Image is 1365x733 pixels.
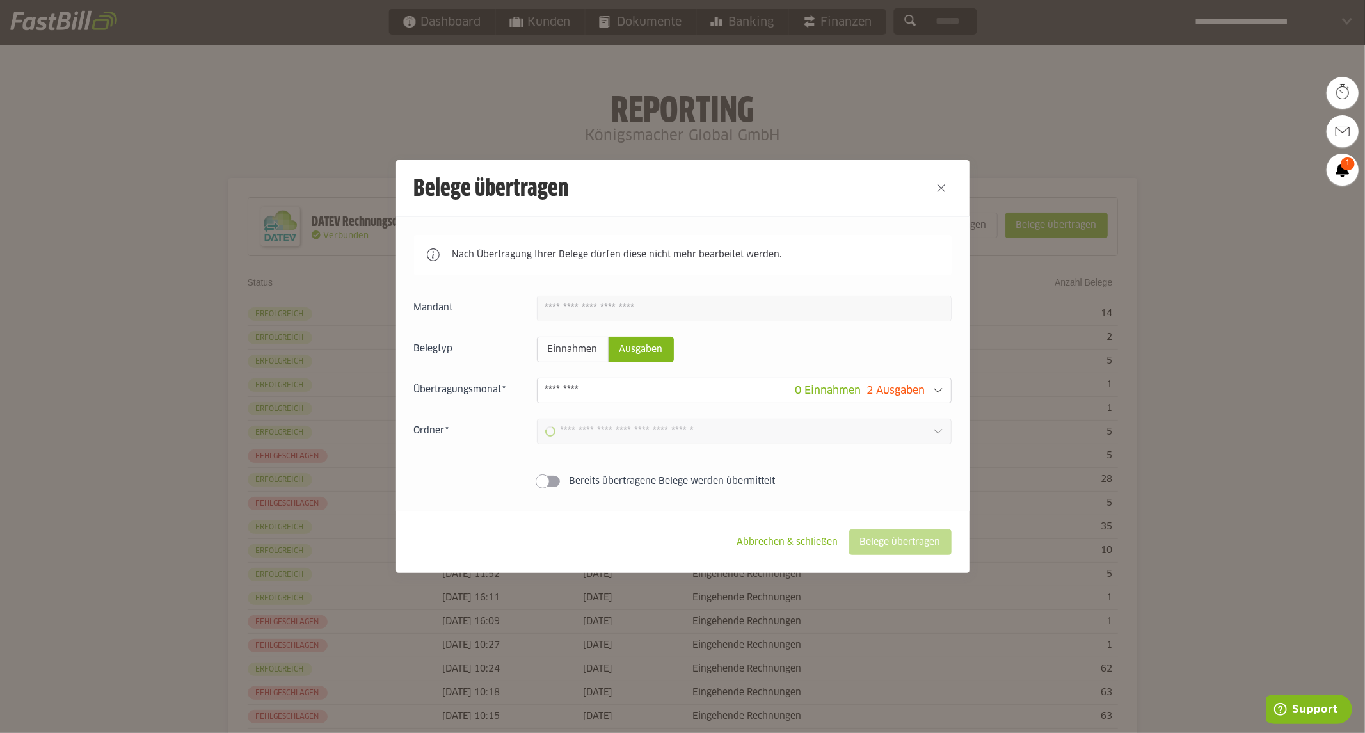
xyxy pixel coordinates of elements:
span: 2 Ausgaben [867,385,925,396]
span: 1 [1341,157,1355,170]
sl-switch: Bereits übertragene Belege werden übermittelt [414,475,952,488]
sl-radio-button: Einnahmen [537,337,609,362]
sl-button: Belege übertragen [849,529,952,555]
sl-radio-button: Ausgaben [609,337,674,362]
a: 1 [1327,154,1359,186]
iframe: Öffnet ein Widget, in dem Sie weitere Informationen finden [1266,695,1352,727]
span: 0 Einnahmen [795,385,861,396]
sl-button: Abbrechen & schließen [726,529,849,555]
